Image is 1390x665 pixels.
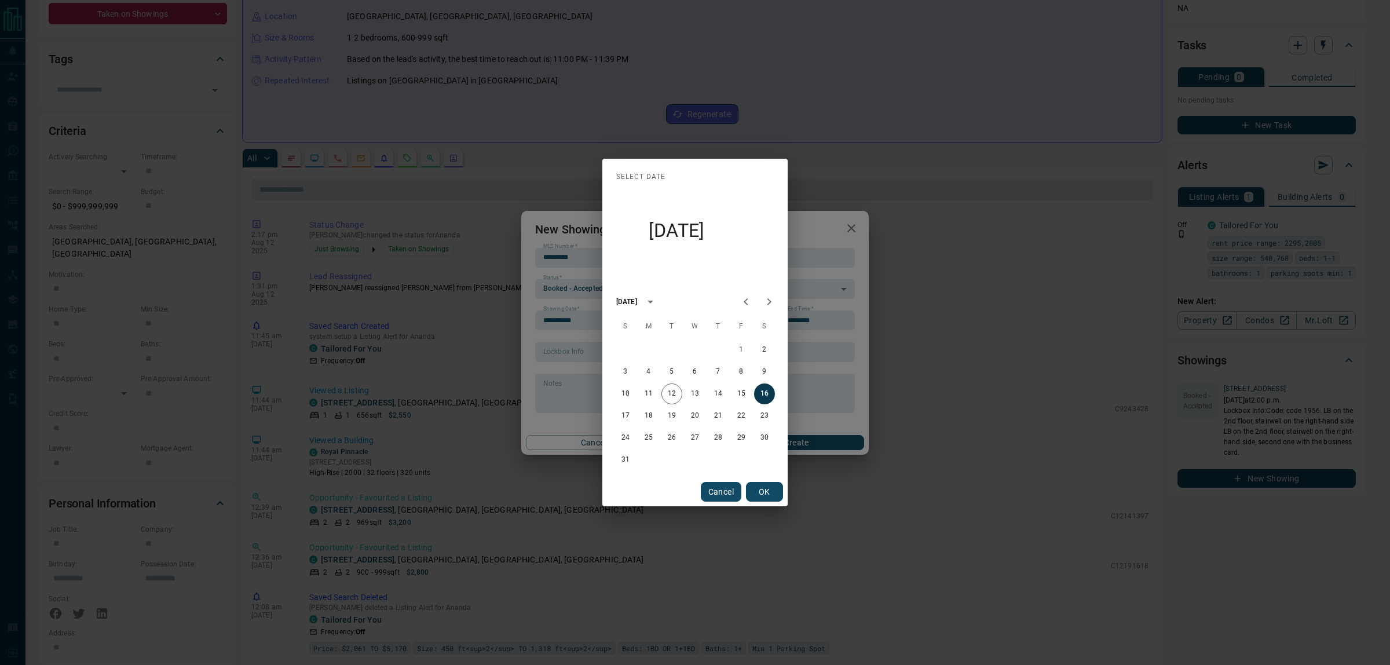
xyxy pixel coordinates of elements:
[685,383,705,404] button: 13
[638,361,659,382] button: 4
[731,405,752,426] button: 22
[731,427,752,448] button: 29
[685,361,705,382] button: 6
[731,383,752,404] button: 15
[758,290,781,313] button: Next month
[638,383,659,404] button: 11
[638,427,659,448] button: 25
[638,315,659,338] span: Monday
[701,482,741,502] button: Cancel
[661,361,682,382] button: 5
[708,405,729,426] button: 21
[685,315,705,338] span: Wednesday
[754,361,775,382] button: 9
[731,339,752,360] button: 1
[661,383,682,404] button: 12
[661,427,682,448] button: 26
[708,315,729,338] span: Thursday
[615,427,636,448] button: 24
[638,405,659,426] button: 18
[754,315,775,338] span: Saturday
[734,290,758,313] button: Previous month
[731,315,752,338] span: Friday
[615,383,636,404] button: 10
[708,361,729,382] button: 7
[754,405,775,426] button: 23
[616,187,737,275] h4: [DATE]
[641,292,660,312] button: calendar view is open, switch to year view
[754,383,775,404] button: 16
[615,361,636,382] button: 3
[615,450,636,470] button: 31
[754,339,775,360] button: 2
[708,427,729,448] button: 28
[616,297,637,307] div: [DATE]
[615,315,636,338] span: Sunday
[685,405,705,426] button: 20
[708,383,729,404] button: 14
[685,427,705,448] button: 27
[615,405,636,426] button: 17
[661,315,682,338] span: Tuesday
[661,405,682,426] button: 19
[754,427,775,448] button: 30
[731,361,752,382] button: 8
[616,168,665,187] span: Select date
[746,482,783,502] button: OK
